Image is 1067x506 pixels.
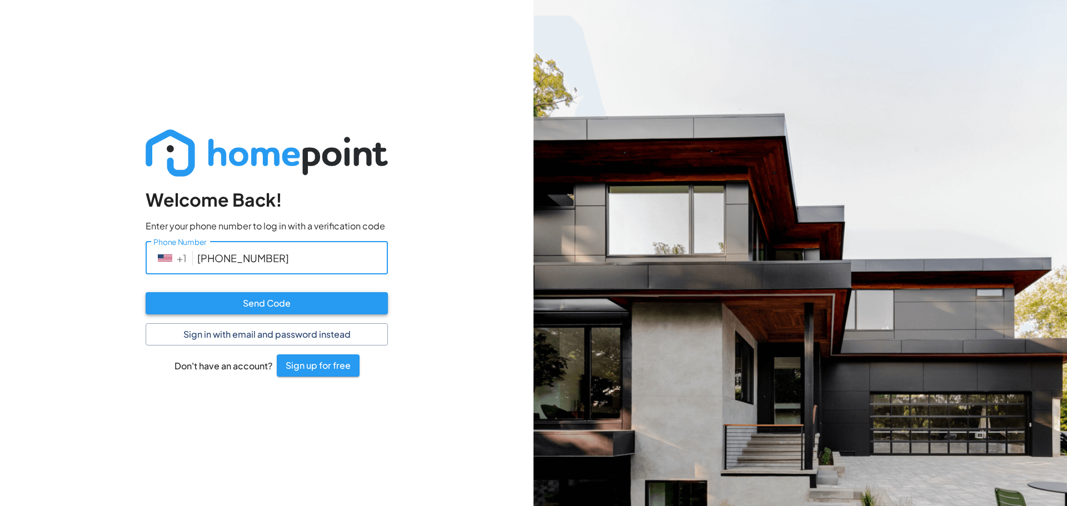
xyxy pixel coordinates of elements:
[146,292,388,314] button: Send Code
[146,129,388,177] img: Logo
[146,189,388,211] h4: Welcome Back!
[277,354,360,377] button: Sign up for free
[153,237,206,248] label: Phone Number
[174,359,272,373] h6: Don't have an account?
[146,323,388,345] button: Sign in with email and password instead
[146,220,388,233] p: Enter your phone number to log in with a verification code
